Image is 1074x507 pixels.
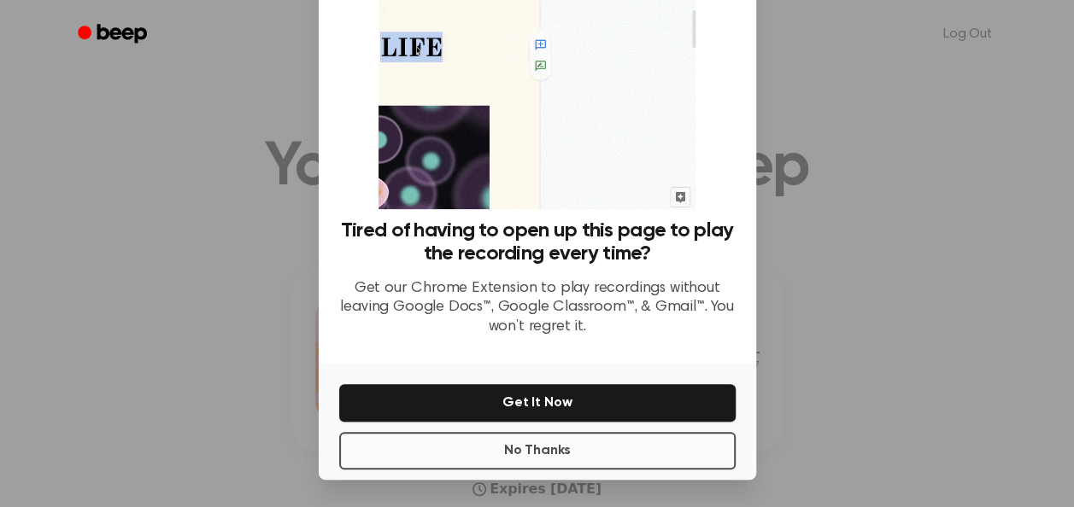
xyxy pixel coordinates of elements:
[339,279,736,337] p: Get our Chrome Extension to play recordings without leaving Google Docs™, Google Classroom™, & Gm...
[66,18,162,51] a: Beep
[339,219,736,265] h3: Tired of having to open up this page to play the recording every time?
[926,14,1009,55] a: Log Out
[339,432,736,469] button: No Thanks
[339,384,736,422] button: Get It Now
